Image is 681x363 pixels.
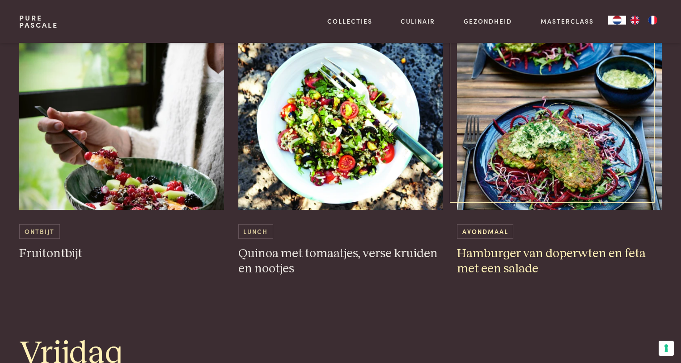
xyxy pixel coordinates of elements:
span: Ontbijt [19,224,59,239]
a: Hamburger van doperwten en feta met een salade Avondmaal Hamburger van doperwten en feta met een ... [457,31,662,277]
a: PurePascale [19,14,58,29]
img: Quinoa met tomaatjes, verse kruiden en nootjes [238,31,443,210]
h3: Hamburger van doperwten en feta met een salade [457,246,662,277]
img: Fruitontbijt [19,31,224,210]
a: Masterclass [541,17,594,26]
a: Gezondheid [464,17,512,26]
h3: Fruitontbijt [19,246,224,262]
a: FR [644,16,662,25]
ul: Language list [626,16,662,25]
span: Avondmaal [457,224,513,239]
button: Uw voorkeuren voor toestemming voor trackingtechnologieën [659,341,674,356]
aside: Language selected: Nederlands [608,16,662,25]
a: Collecties [327,17,372,26]
a: NL [608,16,626,25]
span: Lunch [238,224,273,239]
a: Culinair [401,17,435,26]
a: Quinoa met tomaatjes, verse kruiden en nootjes Lunch Quinoa met tomaatjes, verse kruiden en nootjes [238,31,443,277]
div: Language [608,16,626,25]
a: Fruitontbijt Ontbijt Fruitontbijt [19,31,224,262]
a: EN [626,16,644,25]
img: Hamburger van doperwten en feta met een salade [457,31,662,210]
h3: Quinoa met tomaatjes, verse kruiden en nootjes [238,246,443,277]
